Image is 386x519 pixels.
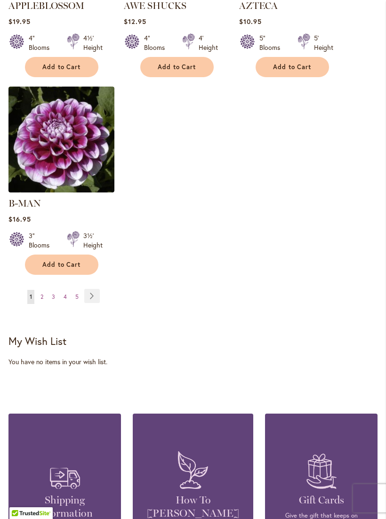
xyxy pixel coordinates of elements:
[314,33,333,52] div: 5' Height
[8,185,114,194] a: B-MAN
[256,57,329,77] button: Add to Cart
[8,198,41,209] a: B-MAN
[273,63,312,71] span: Add to Cart
[83,33,103,52] div: 4½' Height
[29,231,56,250] div: 3" Blooms
[29,33,56,52] div: 4" Blooms
[75,293,79,300] span: 5
[140,57,214,77] button: Add to Cart
[158,63,196,71] span: Add to Cart
[38,290,46,304] a: 2
[199,33,218,52] div: 4' Height
[7,486,33,512] iframe: Launch Accessibility Center
[30,293,32,300] span: 1
[25,57,98,77] button: Add to Cart
[8,334,66,348] strong: My Wish List
[49,290,57,304] a: 3
[259,33,286,52] div: 5" Blooms
[73,290,81,304] a: 5
[239,17,262,26] span: $10.95
[279,494,363,507] h4: Gift Cards
[52,293,55,300] span: 3
[124,17,146,26] span: $12.95
[8,87,114,192] img: B-MAN
[83,231,103,250] div: 3½' Height
[42,261,81,269] span: Add to Cart
[42,63,81,71] span: Add to Cart
[61,290,69,304] a: 4
[8,17,31,26] span: $19.95
[8,357,378,367] div: You have no items in your wish list.
[8,215,31,224] span: $16.95
[144,33,171,52] div: 4" Blooms
[64,293,67,300] span: 4
[40,293,43,300] span: 2
[25,255,98,275] button: Add to Cart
